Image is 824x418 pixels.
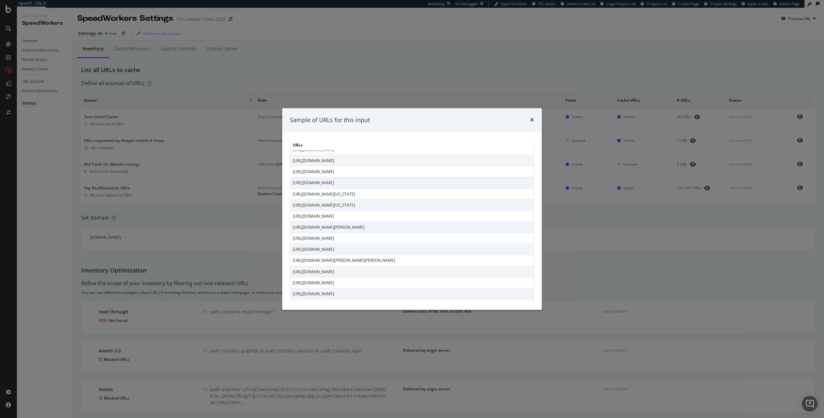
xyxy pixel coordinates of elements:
[290,139,534,150] th: URLs
[290,244,534,255] td: [URL][DOMAIN_NAME]
[290,222,534,233] td: [URL][DOMAIN_NAME][PERSON_NAME]
[290,299,534,310] td: [URL][DOMAIN_NAME]
[290,266,534,277] td: [URL][DOMAIN_NAME]
[290,288,534,299] td: [URL][DOMAIN_NAME]
[290,277,534,288] td: [URL][DOMAIN_NAME]
[282,108,542,310] div: modal
[290,199,534,210] td: [URL][DOMAIN_NAME][US_STATE]
[530,116,534,124] div: times
[290,188,534,199] td: [URL][DOMAIN_NAME][US_STATE]
[290,211,534,222] td: [URL][DOMAIN_NAME]
[290,255,534,266] td: [URL][DOMAIN_NAME][PERSON_NAME][PERSON_NAME]
[290,116,370,124] div: Sample of URLs for this input
[290,166,534,177] td: [URL][DOMAIN_NAME]
[290,233,534,244] td: [URL][DOMAIN_NAME]
[290,155,534,166] td: [URL][DOMAIN_NAME]
[802,396,818,412] div: Open Intercom Messenger
[290,177,534,188] td: [URL][DOMAIN_NAME]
